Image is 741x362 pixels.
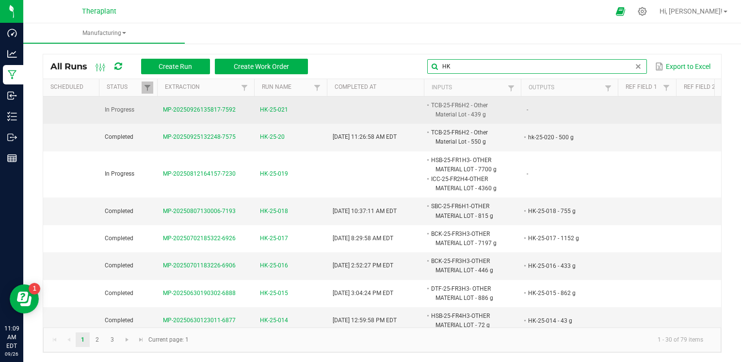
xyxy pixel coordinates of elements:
[23,23,185,44] a: Manufacturing
[527,261,603,271] li: HK-25-016 - 433 g
[260,289,288,298] span: HK-25-015
[684,83,718,91] a: Ref Field 2Sortable
[163,317,236,324] span: MP-20250630123011-6877
[50,83,95,91] a: ScheduledSortable
[23,29,185,37] span: Manufacturing
[521,97,618,124] td: -
[527,206,603,216] li: HK-25-018 - 755 g
[333,235,393,242] span: [DATE] 8:29:58 AM EDT
[660,7,723,15] span: Hi, [PERSON_NAME]!
[105,170,134,177] span: In Progress
[527,233,603,243] li: HK-25-017 - 1152 g
[90,332,104,347] a: Page 2
[260,169,288,179] span: HK-25-019
[427,59,646,74] input: Search by Run Name, Extraction, Machine, or Lot Number
[105,235,133,242] span: Completed
[602,82,614,94] a: Filter
[311,82,323,94] a: Filter
[50,58,315,75] div: All Runs
[333,133,397,140] span: [DATE] 11:26:58 AM EDT
[159,63,192,70] span: Create Run
[7,132,17,142] inline-svg: Outbound
[430,201,506,220] li: SBC-25-FR6H1-OTHER MATERIAL LOT - 815 g
[142,82,153,94] a: Filter
[7,153,17,163] inline-svg: Reports
[430,174,506,193] li: ICC-25-FR2H4-OTHER MATERIAL LOT - 4360 g
[430,155,506,174] li: HSB-25-FR1H3- OTHER MATERIAL LOT - 7700 g
[527,316,603,326] li: HK-25-014 - 43 g
[260,132,285,142] span: HK-25-20
[7,70,17,80] inline-svg: Manufacturing
[137,336,145,344] span: Go to the last page
[260,105,288,115] span: HK-25-021
[105,208,133,214] span: Completed
[636,7,648,16] div: Manage settings
[660,82,672,94] a: Filter
[163,235,236,242] span: MP-20250702185322-6926
[335,83,420,91] a: Completed AtSortable
[165,83,238,91] a: ExtractionSortable
[626,83,660,91] a: Ref Field 1Sortable
[527,288,603,298] li: HK-25-015 - 862 g
[141,59,210,74] button: Create Run
[4,350,19,358] p: 09/26
[105,332,119,347] a: Page 3
[430,128,506,147] li: TCB-25-FR6H2 - Other Material Lot - 550 g
[107,83,141,91] a: StatusSortable
[521,79,618,97] th: Outputs
[7,49,17,59] inline-svg: Analytics
[105,317,133,324] span: Completed
[234,63,289,70] span: Create Work Order
[43,328,721,352] kendo-pager: Current page: 1
[333,290,393,296] span: [DATE] 3:04:24 PM EDT
[610,2,631,21] span: Open Ecommerce Menu
[260,261,288,270] span: HK-25-016
[105,290,133,296] span: Completed
[260,316,288,325] span: HK-25-014
[10,284,39,313] iframe: Resource center
[424,79,521,97] th: Inputs
[7,91,17,100] inline-svg: Inbound
[262,83,311,91] a: Run NameSortable
[163,170,236,177] span: MP-20250812164157-7230
[134,332,148,347] a: Go to the last page
[333,262,393,269] span: [DATE] 2:52:27 PM EDT
[333,317,397,324] span: [DATE] 12:59:58 PM EDT
[29,283,40,295] iframe: Resource center unread badge
[634,63,642,70] span: clear
[105,133,133,140] span: Completed
[527,132,603,142] li: hk-25-020 - 500 g
[194,332,711,348] kendo-pager-info: 1 - 30 of 79 items
[521,151,618,198] td: -
[76,332,90,347] a: Page 1
[430,100,506,119] li: TCB-25-FR6H2 - Other Material Lot - 439 g
[215,59,308,74] button: Create Work Order
[163,290,236,296] span: MP-20250630190302-6888
[260,234,288,243] span: HK-25-017
[430,284,506,303] li: DTF-25-FR3H3- OTHER MATERIAL LOT - 886 g
[163,106,236,113] span: MP-20250926135817-7592
[120,332,134,347] a: Go to the next page
[430,256,506,275] li: BCK-25-FR3H3-OTHER MATERIAL LOT - 446 g
[653,58,713,75] button: Export to Excel
[333,208,397,214] span: [DATE] 10:37:11 AM EDT
[82,7,116,16] span: Theraplant
[163,262,236,269] span: MP-20250701183226-6906
[430,229,506,248] li: BCK-25-FR3H3-OTHER MATERIAL LOT - 7197 g
[123,336,131,344] span: Go to the next page
[430,311,506,330] li: HSB-25-FR4H3-OTHER MATERIAL LOT - 72 g
[163,208,236,214] span: MP-20250807130006-7193
[105,262,133,269] span: Completed
[7,28,17,38] inline-svg: Dashboard
[505,82,517,94] a: Filter
[239,82,250,94] a: Filter
[4,324,19,350] p: 11:09 AM EDT
[105,106,134,113] span: In Progress
[7,112,17,121] inline-svg: Inventory
[260,207,288,216] span: HK-25-018
[163,133,236,140] span: MP-20250925132248-7575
